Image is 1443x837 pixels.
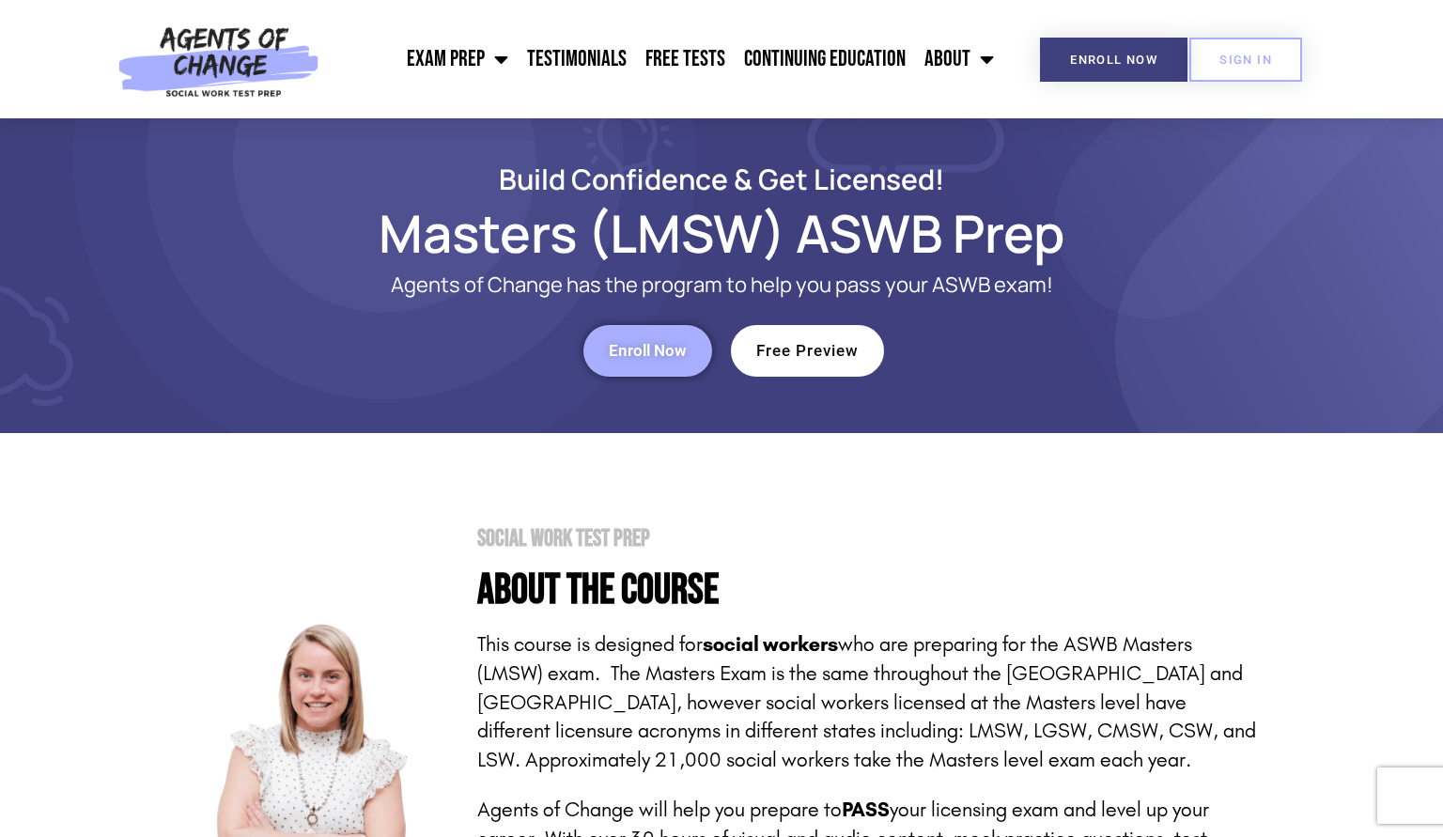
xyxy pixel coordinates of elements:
[477,630,1257,775] p: This course is designed for who are preparing for the ASWB Masters (LMSW) exam. The Masters Exam ...
[477,569,1257,612] h4: About the Course
[1219,54,1272,66] span: SIGN IN
[518,36,636,83] a: Testimonials
[703,632,838,657] strong: social workers
[1189,38,1302,82] a: SIGN IN
[842,798,890,822] strong: PASS
[735,36,915,83] a: Continuing Education
[756,343,859,359] span: Free Preview
[609,343,687,359] span: Enroll Now
[329,36,1003,83] nav: Menu
[477,527,1257,550] h2: Social Work Test Prep
[186,165,1257,193] h2: Build Confidence & Get Licensed!
[583,325,712,377] a: Enroll Now
[731,325,884,377] a: Free Preview
[915,36,1003,83] a: About
[261,273,1182,297] p: Agents of Change has the program to help you pass your ASWB exam!
[1040,38,1187,82] a: Enroll Now
[186,211,1257,255] h1: Masters (LMSW) ASWB Prep
[1070,54,1157,66] span: Enroll Now
[636,36,735,83] a: Free Tests
[397,36,518,83] a: Exam Prep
